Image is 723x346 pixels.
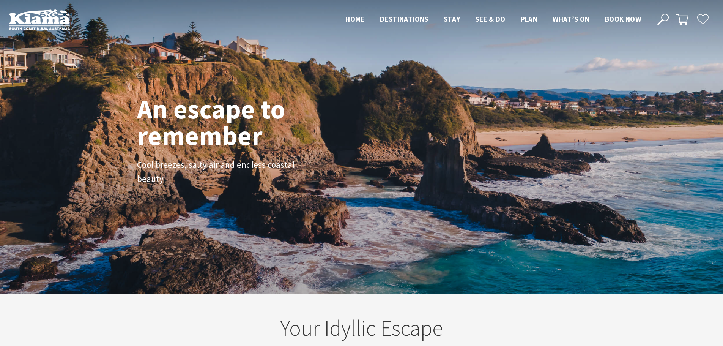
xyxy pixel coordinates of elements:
nav: Main Menu [338,13,649,26]
img: Kiama Logo [9,9,70,30]
span: Plan [521,14,538,24]
span: Stay [444,14,460,24]
span: What’s On [553,14,590,24]
span: See & Do [475,14,505,24]
span: Book now [605,14,641,24]
h1: An escape to remember [137,96,346,149]
h2: Your Idyllic Escape [213,315,510,344]
span: Destinations [380,14,428,24]
span: Home [345,14,365,24]
p: Cool breezes, salty air and endless coastal beauty [137,158,308,186]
